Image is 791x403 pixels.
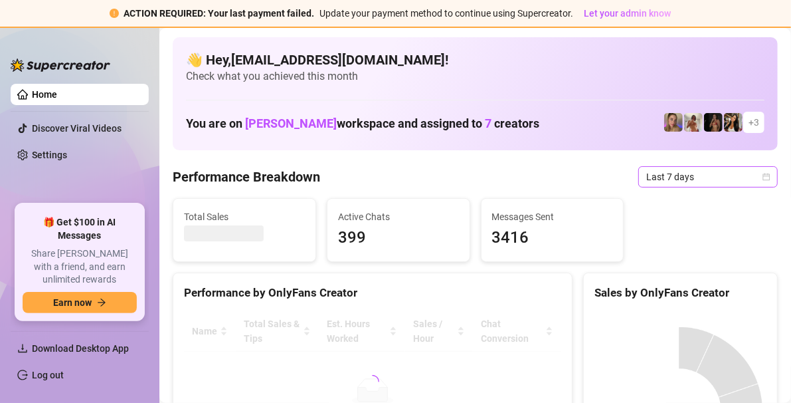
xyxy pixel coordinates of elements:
span: download [17,343,28,354]
h4: Performance Breakdown [173,168,320,186]
img: Green [684,113,703,132]
button: Let your admin know [579,5,677,21]
a: Settings [32,150,67,160]
span: Last 7 days [646,167,770,187]
a: Home [32,89,57,100]
span: Let your admin know [584,8,671,19]
span: Earn now [53,297,92,308]
span: + 3 [748,115,759,130]
span: exclamation-circle [110,9,119,18]
div: Performance by OnlyFans Creator [184,284,561,302]
a: Log out [32,370,64,380]
img: Cherry [664,113,683,132]
span: 399 [338,225,459,251]
span: [PERSON_NAME] [245,116,337,130]
a: Discover Viral Videos [32,123,122,134]
span: calendar [762,173,770,181]
span: 🎁 Get $100 in AI Messages [23,216,137,242]
span: Total Sales [184,209,305,224]
span: 3416 [492,225,613,251]
span: 7 [485,116,491,130]
span: Active Chats [338,209,459,224]
span: Update your payment method to continue using Supercreator. [320,8,574,19]
h4: 👋 Hey, [EMAIL_ADDRESS][DOMAIN_NAME] ! [186,51,764,69]
span: Share [PERSON_NAME] with a friend, and earn unlimited rewards [23,247,137,287]
div: Sales by OnlyFans Creator [594,284,766,302]
button: Earn nowarrow-right [23,292,137,313]
span: arrow-right [97,298,106,307]
span: Messages Sent [492,209,613,224]
img: AD [724,113,743,132]
h1: You are on workspace and assigned to creators [186,116,539,131]
span: Download Desktop App [32,343,129,354]
img: D [704,113,723,132]
strong: ACTION REQUIRED: Your last payment failed. [124,8,315,19]
span: loading [365,374,381,390]
img: logo-BBDzfeDw.svg [11,59,110,72]
span: Check what you achieved this month [186,69,764,84]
